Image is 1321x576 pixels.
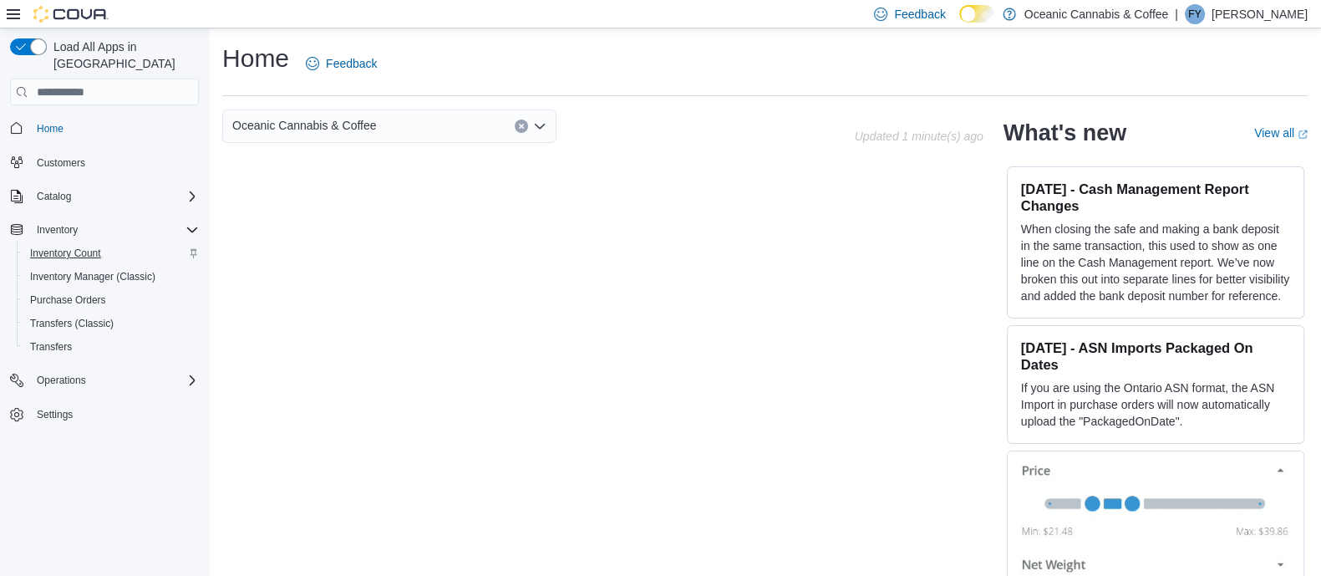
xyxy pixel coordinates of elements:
a: Purchase Orders [23,290,113,310]
button: Inventory [3,218,206,242]
p: Updated 1 minute(s) ago [855,130,983,143]
button: Inventory Manager (Classic) [17,265,206,288]
button: Operations [30,370,93,390]
button: Settings [3,402,206,426]
button: Catalog [30,186,78,206]
button: Open list of options [533,120,546,133]
h3: [DATE] - Cash Management Report Changes [1021,181,1290,214]
div: Faith Young [1185,4,1205,24]
span: Catalog [37,190,71,203]
h3: [DATE] - ASN Imports Packaged On Dates [1021,339,1290,373]
span: Operations [30,370,199,390]
a: Customers [30,153,92,173]
p: Oceanic Cannabis & Coffee [1024,4,1169,24]
a: Transfers (Classic) [23,313,120,334]
span: Feedback [894,6,945,23]
h2: What's new [1003,120,1126,146]
span: Oceanic Cannabis & Coffee [232,115,377,135]
nav: Complex example [10,109,199,470]
span: Customers [30,152,199,173]
a: Transfers [23,337,79,357]
button: Home [3,115,206,140]
span: Transfers [23,337,199,357]
span: Catalog [30,186,199,206]
button: Catalog [3,185,206,208]
span: Purchase Orders [30,293,106,307]
a: Inventory Manager (Classic) [23,267,162,287]
span: Inventory Manager (Classic) [30,270,155,283]
button: Transfers [17,335,206,359]
button: Purchase Orders [17,288,206,312]
a: Settings [30,405,79,425]
a: Inventory Count [23,243,108,263]
a: Home [30,119,70,139]
span: Load All Apps in [GEOGRAPHIC_DATA] [47,38,199,72]
span: FY [1188,4,1201,24]
img: Cova [33,6,109,23]
span: Operations [37,374,86,387]
span: Purchase Orders [23,290,199,310]
span: Home [30,117,199,138]
span: Transfers (Classic) [23,313,199,334]
h1: Home [222,42,289,75]
p: | [1175,4,1178,24]
span: Customers [37,156,85,170]
span: Inventory Count [23,243,199,263]
span: Inventory Manager (Classic) [23,267,199,287]
button: Clear input [515,120,528,133]
span: Transfers (Classic) [30,317,114,330]
span: Home [37,122,64,135]
span: Inventory [30,220,199,240]
span: Settings [30,404,199,425]
p: [PERSON_NAME] [1212,4,1308,24]
span: Inventory [37,223,78,237]
button: Customers [3,150,206,175]
span: Settings [37,408,73,421]
p: When closing the safe and making a bank deposit in the same transaction, this used to show as one... [1021,221,1290,304]
a: View allExternal link [1254,126,1308,140]
span: Transfers [30,340,72,354]
a: Feedback [299,47,384,80]
span: Feedback [326,55,377,72]
button: Transfers (Classic) [17,312,206,335]
span: Inventory Count [30,247,101,260]
button: Operations [3,369,206,392]
svg: External link [1298,130,1308,140]
input: Dark Mode [959,5,994,23]
p: If you are using the Ontario ASN format, the ASN Import in purchase orders will now automatically... [1021,380,1290,430]
button: Inventory Count [17,242,206,265]
button: Inventory [30,220,84,240]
